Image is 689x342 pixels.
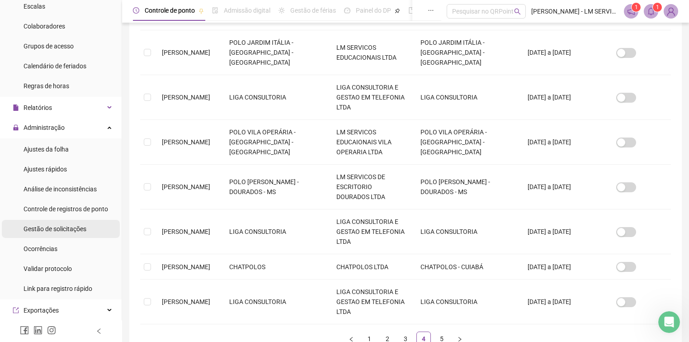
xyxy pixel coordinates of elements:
[24,23,65,30] span: Colaboradores
[413,30,520,75] td: POLO JARDIM ITÁLIA - [GEOGRAPHIC_DATA] - [GEOGRAPHIC_DATA]
[198,8,204,14] span: pushpin
[329,165,414,209] td: LM SERVICOS DE ESCRITORIO DOURADOS LTDA
[656,4,659,10] span: 1
[40,67,57,74] span: Lauro
[514,8,521,15] span: search
[162,183,210,190] span: [PERSON_NAME]
[24,185,97,193] span: Análise de inconsistências
[24,285,92,292] span: Link para registro rápido
[329,209,414,254] td: LIGA CONSULTORIA E GESTAO EM TELEFONIA LTDA
[222,75,329,120] td: LIGA CONSULTORIA
[162,49,210,56] span: [PERSON_NAME]
[145,7,195,14] span: Controle de ponto
[413,209,520,254] td: LIGA CONSULTORIA
[60,85,121,96] b: Importante!
[520,254,582,280] td: [DATE] a [DATE]
[162,228,210,235] span: [PERSON_NAME]
[13,307,19,313] span: export
[162,138,210,146] span: [PERSON_NAME]
[24,166,67,173] span: Ajustes rápidos
[222,120,329,165] td: POLO VILA OPERÁRIA - [GEOGRAPHIC_DATA] - [GEOGRAPHIC_DATA]
[26,5,40,19] img: Profile image for Lauro
[19,156,162,209] div: [PERSON_NAME] a sua colaboração para que a equipe seja orientada a atualizar o aplicativo o quant...
[520,75,582,120] td: [DATE] a [DATE]
[349,337,354,342] span: left
[19,107,162,152] div: OláLM, Lançamos uma nova versão do nosso aplicativo e para que seus colaboradores continuem fazen...
[24,307,59,314] span: Exportações
[24,124,65,131] span: Administração
[222,280,329,324] td: LIGA CONSULTORIA
[222,209,329,254] td: LIGA CONSULTORIA
[13,124,19,131] span: lock
[344,7,350,14] span: dashboard
[19,63,33,78] img: Profile image for Lauro
[44,11,85,20] p: Ativo(a) há 6d
[329,254,414,280] td: CHATPOLOS LTDA
[520,209,582,254] td: [DATE] a [DATE]
[20,326,29,335] span: facebook
[224,7,270,14] span: Admissão digital
[222,254,329,280] td: CHATPOLOS
[162,263,210,271] span: [PERSON_NAME]
[159,4,175,20] div: Fechar
[162,298,210,305] span: [PERSON_NAME]
[44,5,64,11] h1: Lauro
[24,43,74,50] span: Grupos de acesso
[356,7,391,14] span: Painel do DP
[664,5,678,18] img: 79735
[7,52,174,231] div: Lauro diz…
[24,104,52,111] span: Relatórios
[413,120,520,165] td: POLO VILA OPERÁRIA - [GEOGRAPHIC_DATA] - [GEOGRAPHIC_DATA]
[96,328,102,334] span: left
[632,3,641,12] sup: 1
[428,7,434,14] span: ellipsis
[653,3,662,12] sup: 1
[33,326,42,335] span: linkedin
[520,280,582,324] td: [DATE] a [DATE]
[24,245,57,252] span: Ocorrências
[457,337,462,342] span: right
[24,225,86,233] span: Gestão de solicitações
[329,30,414,75] td: LM SERVICOS EDUCACIONAIS LTDA
[222,30,329,75] td: POLO JARDIM ITÁLIA - [GEOGRAPHIC_DATA] - [GEOGRAPHIC_DATA]
[520,30,582,75] td: [DATE] a [DATE]
[627,7,635,15] span: notification
[647,7,655,15] span: bell
[290,7,336,14] span: Gestão de férias
[24,62,86,70] span: Calendário de feriados
[413,280,520,324] td: LIGA CONSULTORIA
[635,4,638,10] span: 1
[413,75,520,120] td: LIGA CONSULTORIA
[162,94,210,101] span: [PERSON_NAME]
[408,7,415,14] span: book
[520,165,582,209] td: [DATE] a [DATE]
[413,165,520,209] td: POLO [PERSON_NAME] - DOURADOS - MS
[24,82,69,90] span: Regras de horas
[531,6,618,16] span: [PERSON_NAME] - LM SERVICOS EDUCACIONAIS LTDA
[142,4,159,21] button: Início
[24,265,72,272] span: Validar protocolo
[658,311,680,333] iframe: Intercom live chat
[13,104,19,111] span: file
[329,75,414,120] td: LIGA CONSULTORIA E GESTAO EM TELEFONIA LTDA
[6,4,23,21] button: go back
[329,280,414,324] td: LIGA CONSULTORIA E GESTAO EM TELEFONIA LTDA
[413,254,520,280] td: CHATPOLOS - CUIABÁ
[24,3,45,10] span: Escalas
[222,165,329,209] td: POLO [PERSON_NAME] - DOURADOS - MS
[395,8,400,14] span: pushpin
[24,205,108,213] span: Controle de registros de ponto
[278,7,285,14] span: sun
[329,120,414,165] td: LM SERVICOS EDUCAIONAIS VILA OPERARIA LTDA
[24,146,69,153] span: Ajustes da folha
[520,120,582,165] td: [DATE] a [DATE]
[133,7,139,14] span: clock-circle
[212,7,218,14] span: file-done
[47,326,56,335] span: instagram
